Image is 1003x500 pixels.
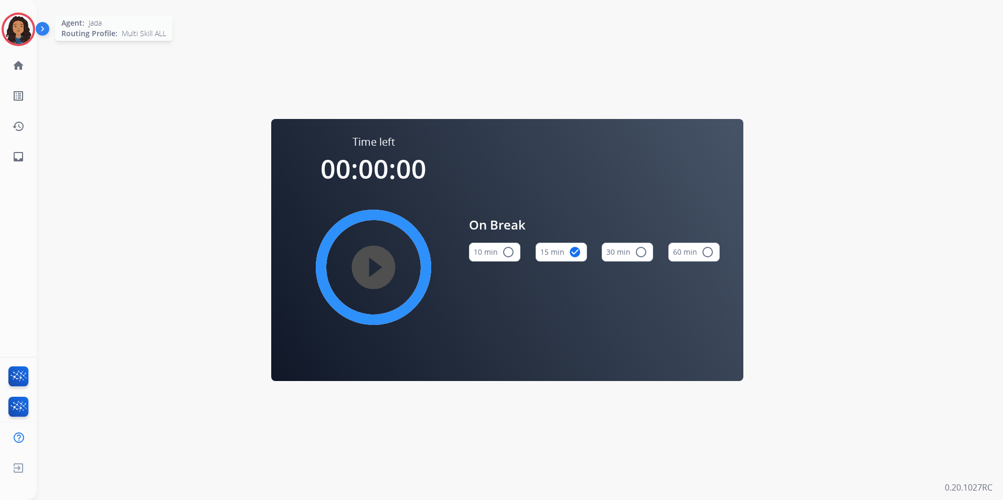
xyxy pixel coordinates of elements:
span: Jada [89,18,102,28]
span: 00:00:00 [321,151,426,187]
mat-icon: inbox [12,150,25,163]
mat-icon: play_circle_filled [367,261,380,274]
span: Multi Skill ALL [122,28,166,39]
span: Time left [353,135,395,149]
button: 15 min [536,243,587,262]
mat-icon: radio_button_unchecked [635,246,647,258]
span: On Break [469,215,720,234]
mat-icon: radio_button_unchecked [701,246,714,258]
mat-icon: radio_button_unchecked [502,246,515,258]
p: 0.20.1027RC [945,481,993,494]
button: 60 min [668,243,720,262]
span: Agent: [61,18,84,28]
mat-icon: list_alt [12,90,25,102]
img: avatar [4,15,33,44]
span: Routing Profile: [61,28,118,39]
mat-icon: check_circle [569,246,581,258]
button: 30 min [602,243,653,262]
button: 10 min [469,243,520,262]
mat-icon: history [12,120,25,133]
mat-icon: home [12,59,25,72]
